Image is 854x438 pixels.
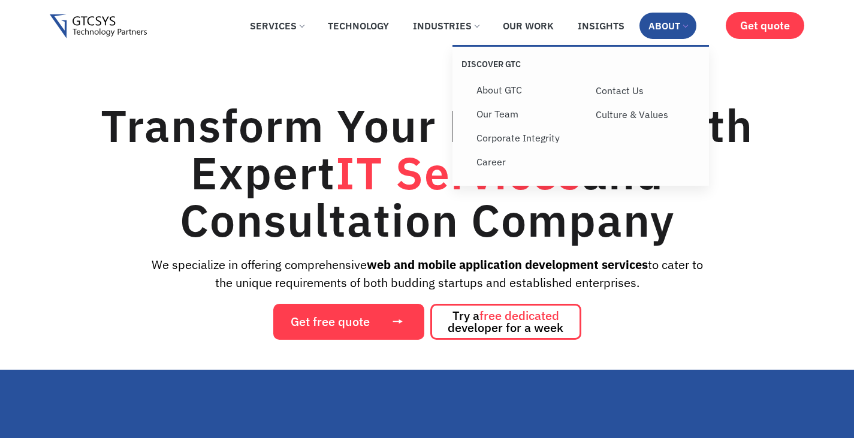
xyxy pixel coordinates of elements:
[461,59,581,70] p: Discover GTC
[50,256,805,292] div: We specialize in offering comprehensive to cater to the unique requirements of both budding start...
[804,390,842,426] iframe: chat widget
[479,307,559,324] span: free dedicated
[273,304,424,340] a: Get free quote
[494,13,563,39] a: Our Work
[467,78,587,102] a: About GTC
[587,78,706,102] a: Contact Us
[587,102,706,126] a: Culture & Values
[319,13,398,39] a: Technology
[336,143,582,202] span: IT Services
[467,150,587,174] a: Career
[639,13,696,39] a: About
[50,14,147,39] img: Gtcsys logo
[241,13,313,39] a: Services
[291,316,370,328] span: Get free quote
[740,19,790,32] span: Get quote
[467,126,587,150] a: Corporate Integrity
[367,256,648,273] strong: web and mobile application development services
[726,12,804,39] a: Get quote
[569,13,633,39] a: Insights
[404,13,488,39] a: Industries
[467,102,587,126] a: Our Team
[448,310,563,334] span: Try a developer for a week
[430,304,581,340] a: Try afree dedicated developer for a week
[50,102,805,244] h1: Transform Your Business with Expert and Consultation Company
